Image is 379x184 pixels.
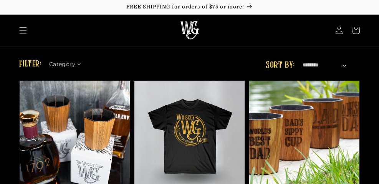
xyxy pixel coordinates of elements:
span: Category [49,60,75,68]
summary: Menu [15,22,31,39]
h2: Filter: [19,57,41,71]
summary: Category [49,58,86,66]
label: Sort by: [266,61,295,70]
img: The Whiskey Grail [180,21,199,40]
p: FREE SHIPPING for orders of $75 or more! [8,4,371,10]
